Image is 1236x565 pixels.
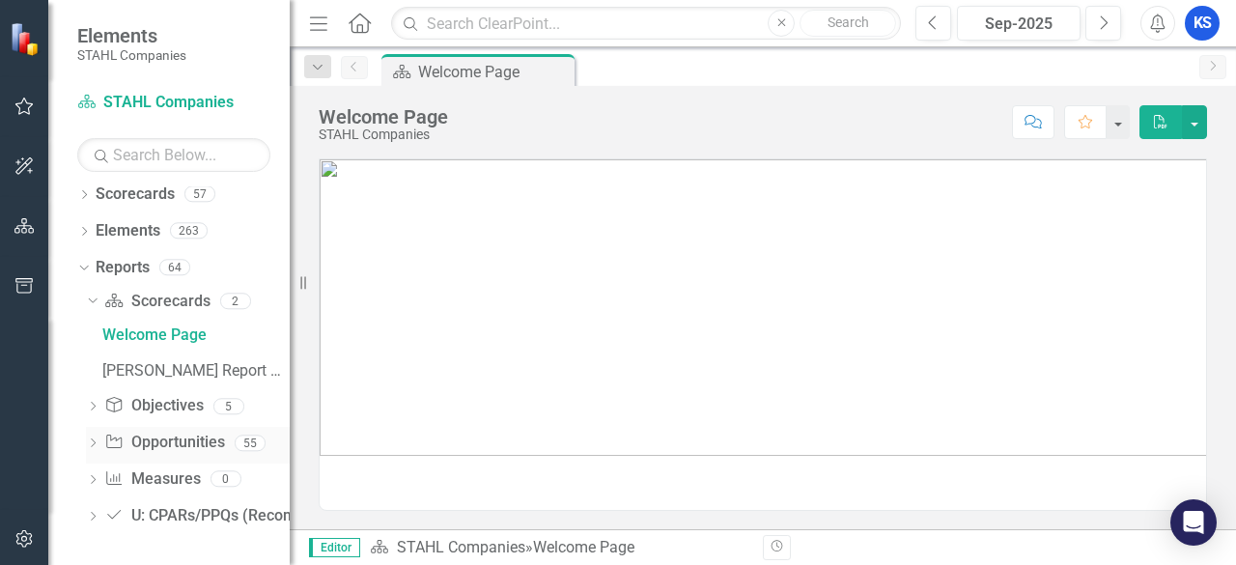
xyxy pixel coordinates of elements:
[211,471,241,488] div: 0
[77,47,186,63] small: STAHL Companies
[235,435,266,451] div: 55
[102,362,290,380] div: [PERSON_NAME] Report Dashboard
[320,159,1206,456] img: image%20v4.png
[104,432,224,454] a: Opportunities
[77,92,270,114] a: STAHL Companies
[10,21,44,56] img: ClearPoint Strategy
[104,291,210,313] a: Scorecards
[213,398,244,414] div: 5
[96,220,160,242] a: Elements
[96,257,150,279] a: Reports
[1185,6,1220,41] button: KS
[159,259,190,275] div: 64
[319,106,448,127] div: Welcome Page
[170,223,208,240] div: 263
[184,186,215,203] div: 57
[418,60,570,84] div: Welcome Page
[104,468,200,491] a: Measures
[370,537,748,559] div: »
[319,127,448,142] div: STAHL Companies
[1170,499,1217,546] div: Open Intercom Messenger
[220,293,251,309] div: 2
[397,538,525,556] a: STAHL Companies
[98,354,290,385] a: [PERSON_NAME] Report Dashboard
[309,538,360,557] span: Editor
[96,184,175,206] a: Scorecards
[104,505,453,527] a: U: CPARs/PPQs (Recommended T0/T1/T2/T3)
[800,10,896,37] button: Search
[102,326,290,344] div: Welcome Page
[104,395,203,417] a: Objectives
[533,538,634,556] div: Welcome Page
[77,138,270,172] input: Search Below...
[77,24,186,47] span: Elements
[828,14,869,30] span: Search
[391,7,901,41] input: Search ClearPoint...
[964,13,1074,36] div: Sep-2025
[957,6,1081,41] button: Sep-2025
[98,319,290,350] a: Welcome Page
